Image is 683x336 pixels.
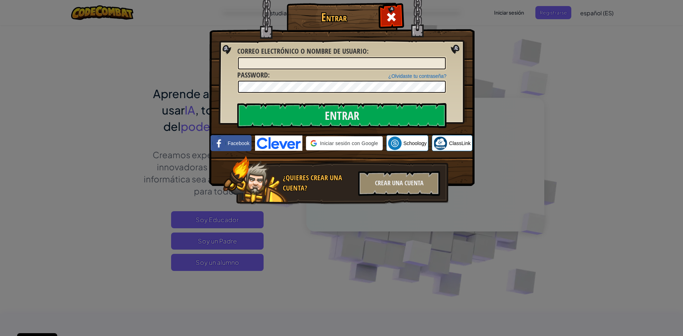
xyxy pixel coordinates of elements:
div: ¿Quieres crear una cuenta? [283,173,354,193]
img: classlink-logo-small.png [434,137,447,150]
img: clever-logo-blue.png [255,135,303,151]
span: ClassLink [449,140,471,147]
h1: Entrar [288,11,379,23]
span: Password [237,70,268,80]
label: : [237,46,369,57]
div: Iniciar sesión con Google [306,136,382,150]
input: Entrar [237,103,446,128]
span: Schoology [403,140,427,147]
img: facebook_small.png [212,137,226,150]
span: Correo electrónico o nombre de usuario [237,46,367,56]
img: schoology.png [388,137,402,150]
span: Facebook [228,140,249,147]
a: ¿Olvidaste tu contraseña? [388,73,446,79]
div: Crear una cuenta [358,171,440,196]
label: : [237,70,270,80]
span: Iniciar sesión con Google [320,140,378,147]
